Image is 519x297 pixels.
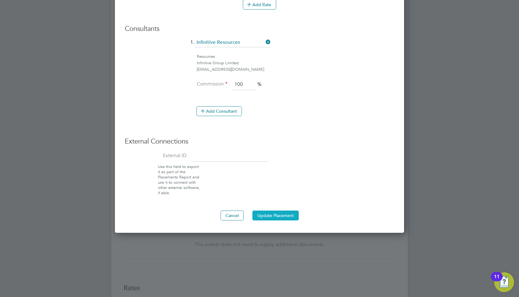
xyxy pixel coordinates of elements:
button: Update Placement [252,211,299,220]
h3: Consultants [125,24,394,33]
div: 11 [494,277,500,285]
button: Open Resource Center, 11 new notifications [494,272,514,292]
span: Use this field to export it as part of the Placements Report and use it to connect with other ext... [158,164,200,195]
div: Resources [197,53,394,60]
label: Commission [196,81,227,87]
button: Cancel [221,211,244,220]
li: 1. [125,38,394,53]
span: % [257,81,261,87]
button: Add Consultant [196,106,242,116]
input: Search for... [194,38,271,47]
div: Infinitive Group Limited [197,60,394,66]
div: [EMAIL_ADDRESS][DOMAIN_NAME] [197,66,394,73]
label: External ID [125,153,187,159]
h3: External Connections [125,137,394,146]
